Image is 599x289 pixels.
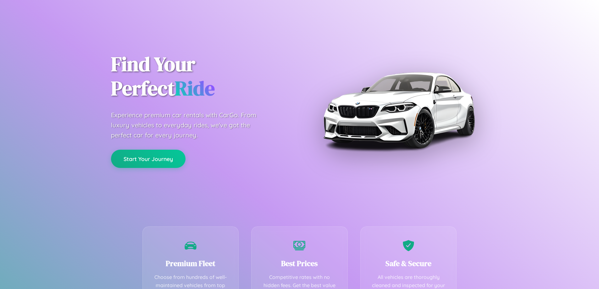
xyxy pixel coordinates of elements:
[111,150,186,168] button: Start Your Journey
[320,31,477,189] img: Premium BMW car rental vehicle
[152,258,229,269] h3: Premium Fleet
[111,52,290,101] h1: Find Your Perfect
[111,110,268,140] p: Experience premium car rentals with CarGo. From luxury vehicles to everyday rides, we've got the ...
[175,75,215,102] span: Ride
[261,258,338,269] h3: Best Prices
[370,258,447,269] h3: Safe & Secure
